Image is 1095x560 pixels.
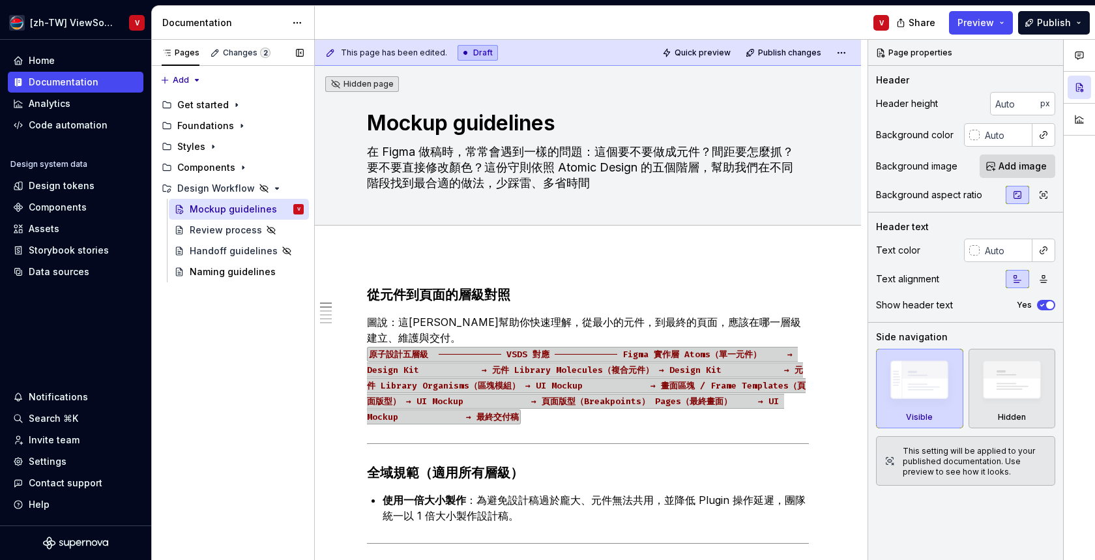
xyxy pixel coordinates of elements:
[8,72,143,93] a: Documentation
[367,464,809,482] h3: 全域規範（適用所有層級）
[169,261,309,282] a: Naming guidelines
[8,430,143,450] a: Invite team
[876,128,954,141] div: Background color
[367,314,809,424] p: 圖說：這[PERSON_NAME]幫助你快速理解，從最小的元件，到最終的頁面，應該在哪一層級建立、維護與交付。
[1017,300,1032,310] label: Yes
[8,494,143,515] button: Help
[903,446,1047,477] div: This setting will be applied to your published documentation. Use preview to see how it looks.
[998,412,1026,422] div: Hidden
[156,178,309,199] div: Design Workflow
[169,241,309,261] a: Handoff guidelines
[8,408,143,429] button: Search ⌘K
[29,97,70,110] div: Analytics
[260,48,270,58] span: 2
[29,477,102,490] div: Contact support
[1018,11,1090,35] button: Publish
[957,16,994,29] span: Preview
[29,54,55,67] div: Home
[330,79,394,89] div: Hidden page
[1040,98,1050,109] p: px
[876,299,953,312] div: Show header text
[177,119,234,132] div: Foundations
[177,182,255,195] div: Design Workflow
[876,244,920,257] div: Text color
[29,434,80,447] div: Invite team
[156,115,309,136] div: Foundations
[29,455,66,468] div: Settings
[156,157,309,178] div: Components
[177,98,229,111] div: Get started
[364,108,806,139] textarea: Mockup guidelines
[29,222,59,235] div: Assets
[190,224,262,237] div: Review process
[10,159,87,169] div: Design system data
[162,48,199,58] div: Pages
[29,119,108,132] div: Code automation
[177,161,235,174] div: Components
[364,141,806,194] textarea: 在 Figma 做稿時，常常會遇到一樣的問題：這個要不要做成元件？間距要怎麼抓？要不要直接修改顏色？這份守則依照 Atomic Design 的五個階層，幫助我們在不同階段找到最合適的做法，少踩...
[29,244,109,257] div: Storybook stories
[890,11,944,35] button: Share
[8,197,143,218] a: Components
[383,494,466,507] strong: 使用一倍大小製作
[473,48,493,58] span: Draft
[758,48,821,58] span: Publish changes
[980,155,1055,178] button: Add image
[156,95,309,282] div: Page tree
[8,175,143,196] a: Design tokens
[980,239,1032,262] input: Auto
[949,11,1013,35] button: Preview
[190,244,278,258] div: Handoff guidelines
[156,95,309,115] div: Get started
[297,203,300,216] div: V
[162,16,285,29] div: Documentation
[3,8,149,37] button: [zh-TW] ViewSonic Design SystemV
[29,76,98,89] div: Documentation
[658,44,737,62] button: Quick preview
[29,265,89,278] div: Data sources
[876,331,948,344] div: Side navigation
[341,48,447,58] span: This page has been edited.
[367,286,809,304] h3: 從元件到頁面的層級對照
[29,498,50,511] div: Help
[9,15,25,31] img: c932e1d8-b7d6-4eaa-9a3f-1bdf2902ae77.png
[367,347,806,424] code: 原子設計五層級 ──────────── VSDS 對應 ──────────── Figma 實作層 Atoms（單一元件） → Design Kit → 元件 Library Molecul...
[990,92,1040,115] input: Auto
[29,201,87,214] div: Components
[742,44,827,62] button: Publish changes
[909,16,935,29] span: Share
[675,48,731,58] span: Quick preview
[135,18,139,28] div: V
[29,412,78,425] div: Search ⌘K
[29,391,88,404] div: Notifications
[8,240,143,261] a: Storybook stories
[8,218,143,239] a: Assets
[980,123,1032,147] input: Auto
[876,74,909,87] div: Header
[177,140,205,153] div: Styles
[999,160,1047,173] span: Add image
[8,93,143,114] a: Analytics
[190,265,276,278] div: Naming guidelines
[383,492,809,523] p: ：為避免設計稿過於龐大、元件無法共用，並降低 Plugin 操作延遲，團隊統一以 1 倍大小製作設計稿。
[876,273,939,286] div: Text alignment
[173,75,189,85] span: Add
[8,387,143,407] button: Notifications
[8,473,143,494] button: Contact support
[156,136,309,157] div: Styles
[169,199,309,220] a: Mockup guidelinesV
[906,412,933,422] div: Visible
[876,220,929,233] div: Header text
[969,349,1056,428] div: Hidden
[8,261,143,282] a: Data sources
[190,203,277,216] div: Mockup guidelines
[43,537,108,550] svg: Supernova Logo
[876,160,957,173] div: Background image
[876,349,963,428] div: Visible
[223,48,270,58] div: Changes
[8,115,143,136] a: Code automation
[1037,16,1071,29] span: Publish
[156,71,205,89] button: Add
[8,451,143,472] a: Settings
